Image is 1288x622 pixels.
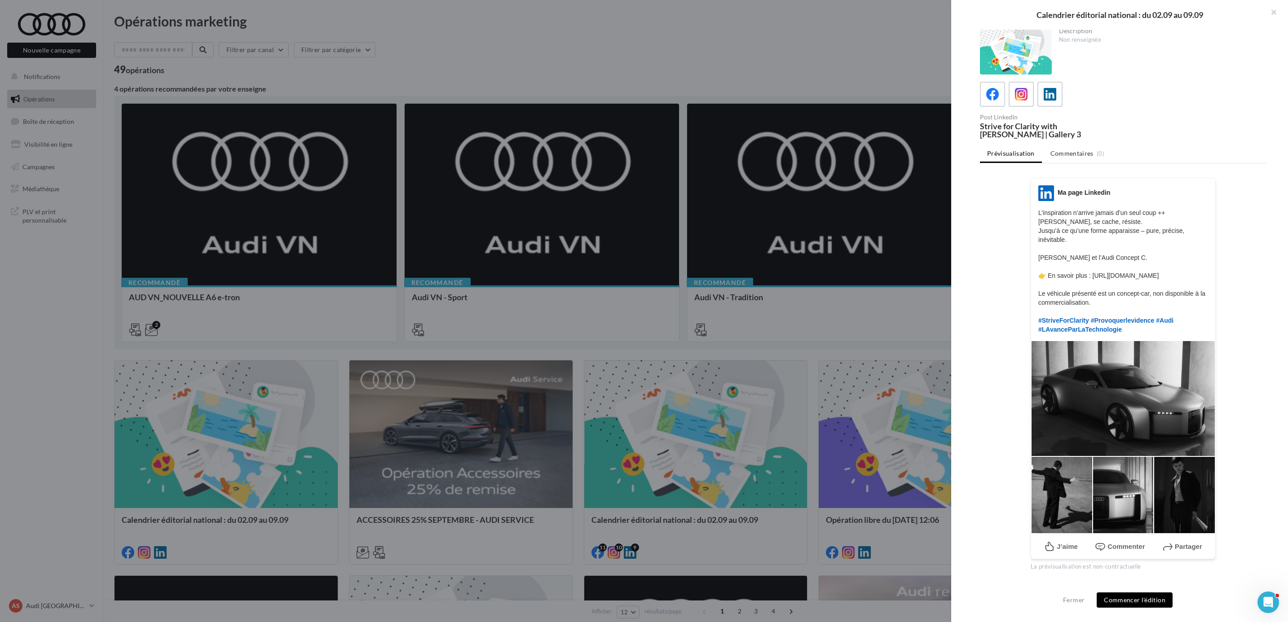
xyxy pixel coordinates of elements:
span: #Provoquerlevidence [1091,317,1155,324]
span: #Audi [1156,317,1173,324]
span: Partager [1175,543,1202,550]
div: Strive for Clarity with [PERSON_NAME] | Gallery 3 [980,122,1120,138]
span: #StriveForClarity [1038,317,1089,324]
div: Post LinkedIn [980,114,1120,120]
div: Ma page Linkedin [1058,188,1110,197]
div: Non renseignée [1059,36,1260,44]
span: Commenter [1107,543,1145,550]
button: Fermer [1059,595,1088,605]
span: J’aime [1057,543,1078,550]
span: (0) [1097,150,1104,157]
button: Commencer l'édition [1097,592,1173,608]
div: Calendrier éditorial national : du 02.09 au 09.09 [966,11,1274,19]
p: L’inspiration n’arrive jamais d’un seul coup ++ [PERSON_NAME], se cache, résiste. Jusqu’à ce qu’u... [1038,208,1208,334]
span: #LAvanceParLaTechnologie [1038,326,1122,333]
span: Commentaires [1050,149,1094,158]
div: Description [1059,28,1260,34]
iframe: Intercom live chat [1257,591,1279,613]
div: La prévisualisation est non-contractuelle [1031,559,1216,571]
